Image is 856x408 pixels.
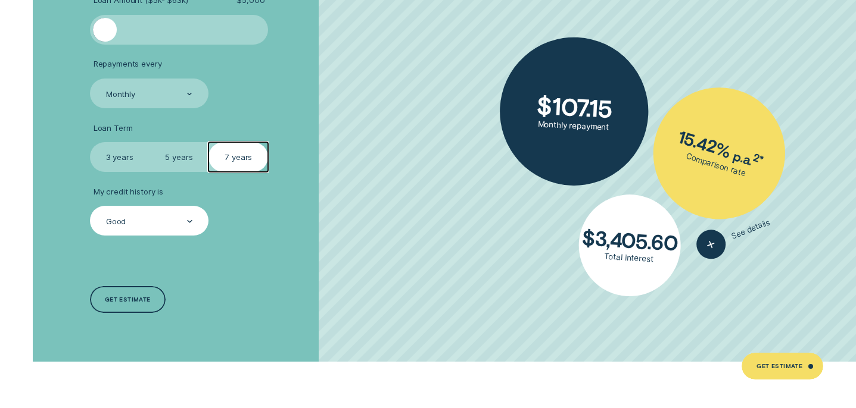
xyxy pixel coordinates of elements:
div: Good [106,216,126,227]
div: Monthly [106,89,135,99]
a: Get estimate [90,286,166,313]
span: See details [730,217,771,241]
a: Get Estimate [742,353,823,379]
label: 5 years [150,142,209,172]
button: See details [692,208,774,263]
span: My credit history is [94,187,163,197]
span: Repayments every [94,59,162,69]
span: Loan Term [94,123,133,133]
label: 7 years [208,142,268,172]
label: 3 years [90,142,150,172]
